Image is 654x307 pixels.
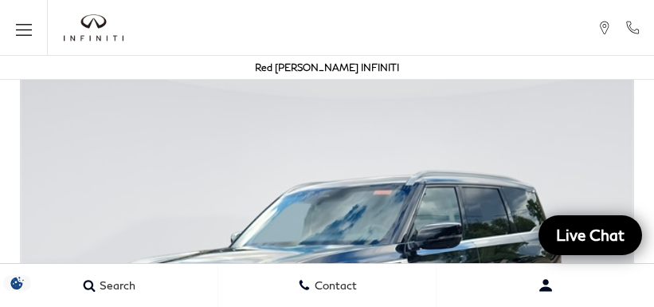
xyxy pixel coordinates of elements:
a: infiniti [64,14,123,41]
span: Contact [311,279,357,293]
span: Search [96,279,135,293]
span: Live Chat [548,225,632,245]
a: Red [PERSON_NAME] INFINITI [255,61,399,73]
button: Open user profile menu [437,266,654,305]
a: Live Chat [538,215,642,255]
img: INFINITI [64,14,123,41]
